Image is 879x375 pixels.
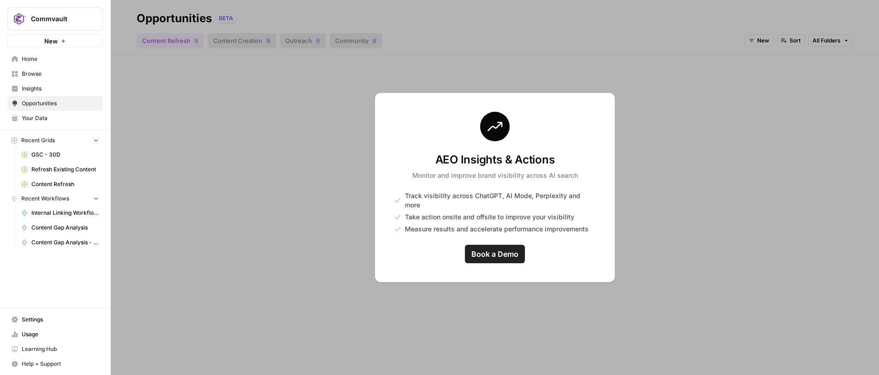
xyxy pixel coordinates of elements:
[31,238,99,247] span: Content Gap Analysis - Profound
[22,345,99,353] span: Learning Hub
[22,99,99,108] span: Opportunities
[471,248,518,260] span: Book a Demo
[7,52,103,67] a: Home
[412,152,578,167] h3: AEO Insights & Actions
[17,235,103,250] a: Content Gap Analysis - Profound
[405,191,596,210] span: Track visibility across ChatGPT, AI Mode, Perplexity and more
[17,220,103,235] a: Content Gap Analysis
[31,14,87,24] span: Commvault
[22,360,99,368] span: Help + Support
[31,224,99,232] span: Content Gap Analysis
[405,212,574,222] span: Take action onsite and offsite to improve your visibility
[17,147,103,162] a: GSC - 30D
[7,111,103,126] a: Your Data
[17,177,103,192] a: Content Refresh
[44,36,58,46] span: New
[22,330,99,339] span: Usage
[21,194,69,203] span: Recent Workflows
[21,136,55,145] span: Recent Grids
[7,342,103,357] a: Learning Hub
[7,67,103,81] a: Browse
[465,245,525,263] a: Book a Demo
[17,162,103,177] a: Refresh Existing Content
[22,114,99,122] span: Your Data
[22,315,99,324] span: Settings
[7,7,103,30] button: Workspace: Commvault
[31,151,99,159] span: GSC - 30D
[7,357,103,371] button: Help + Support
[22,85,99,93] span: Insights
[7,81,103,96] a: Insights
[31,180,99,188] span: Content Refresh
[7,96,103,111] a: Opportunities
[31,209,99,217] span: Internal Linking Workflow_Blogs
[405,224,589,234] span: Measure results and accelerate performance improvements
[7,327,103,342] a: Usage
[11,11,27,27] img: Commvault Logo
[22,55,99,63] span: Home
[31,165,99,174] span: Refresh Existing Content
[22,70,99,78] span: Browse
[7,312,103,327] a: Settings
[7,192,103,206] button: Recent Workflows
[7,133,103,147] button: Recent Grids
[7,34,103,48] button: New
[412,171,578,180] p: Monitor and improve brand visibility across AI search
[17,206,103,220] a: Internal Linking Workflow_Blogs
